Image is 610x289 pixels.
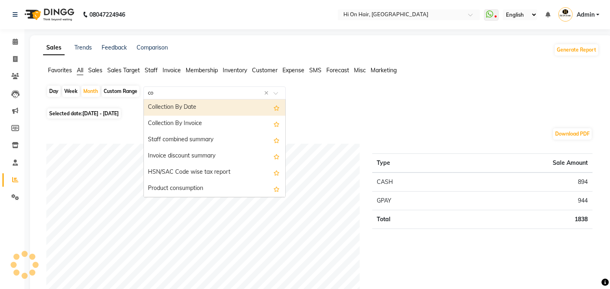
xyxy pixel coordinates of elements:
[88,67,102,74] span: Sales
[107,67,140,74] span: Sales Target
[77,67,83,74] span: All
[43,41,65,55] a: Sales
[102,44,127,51] a: Feedback
[89,3,125,26] b: 08047224946
[252,67,278,74] span: Customer
[274,103,280,112] span: Add this report to Favorites List
[372,173,454,192] td: CASH
[282,67,304,74] span: Expense
[453,154,593,173] th: Sale Amount
[326,67,349,74] span: Forecast
[555,44,598,56] button: Generate Report
[453,192,593,210] td: 944
[558,7,573,22] img: Admin
[372,154,454,173] th: Type
[223,67,247,74] span: Inventory
[372,210,454,229] td: Total
[144,132,285,148] div: Staff combined summary
[62,86,80,97] div: Week
[47,86,61,97] div: Day
[163,67,181,74] span: Invoice
[81,86,100,97] div: Month
[309,67,321,74] span: SMS
[144,99,285,116] div: Collection By Date
[82,110,119,116] span: [DATE] - [DATE]
[74,44,92,51] a: Trends
[47,108,121,119] span: Selected date:
[144,181,285,197] div: Product consumption
[274,119,280,129] span: Add this report to Favorites List
[145,67,158,74] span: Staff
[274,151,280,161] span: Add this report to Favorites List
[354,67,366,74] span: Misc
[137,44,168,51] a: Comparison
[144,116,285,132] div: Collection By Invoice
[274,168,280,177] span: Add this report to Favorites List
[453,210,593,229] td: 1838
[274,184,280,194] span: Add this report to Favorites List
[143,99,286,197] ng-dropdown-panel: Options list
[372,192,454,210] td: GPAY
[102,86,139,97] div: Custom Range
[453,173,593,192] td: 894
[553,128,592,140] button: Download PDF
[371,67,397,74] span: Marketing
[577,11,595,19] span: Admin
[144,148,285,164] div: Invoice discount summary
[186,67,218,74] span: Membership
[48,67,72,74] span: Favorites
[274,135,280,145] span: Add this report to Favorites List
[144,164,285,181] div: HSN/SAC Code wise tax report
[264,89,271,97] span: Clear all
[21,3,76,26] img: logo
